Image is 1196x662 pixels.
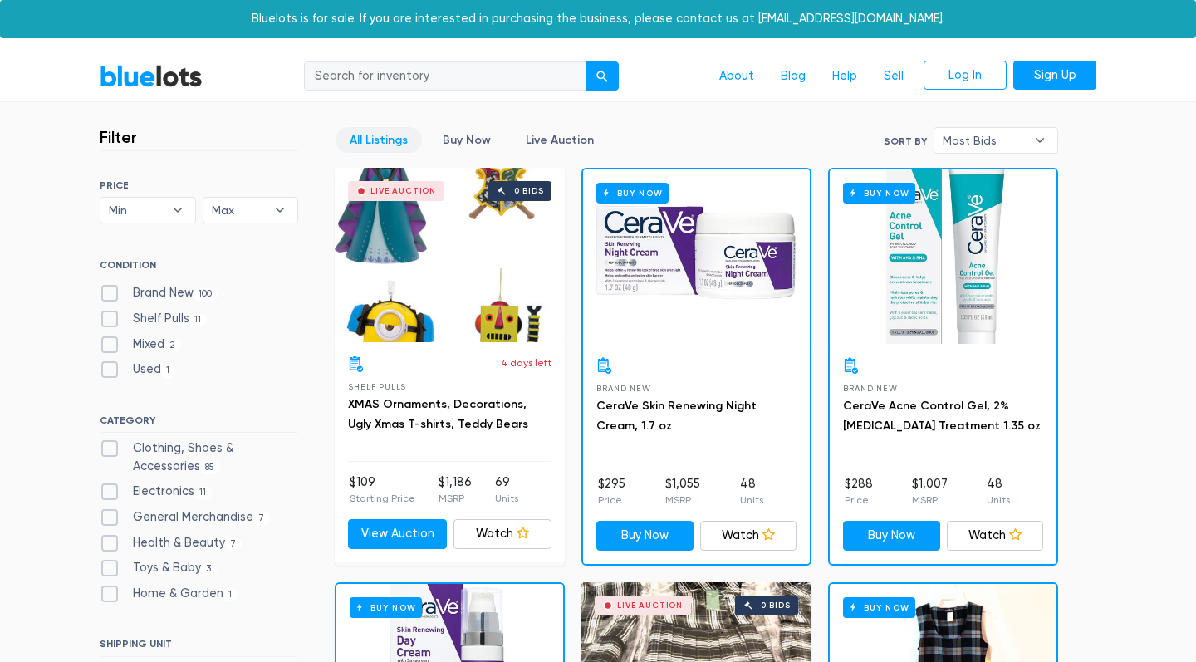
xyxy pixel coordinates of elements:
span: Brand New [843,384,897,393]
input: Search for inventory [304,61,586,91]
label: Mixed [100,336,181,354]
a: CeraVe Acne Control Gel, 2% [MEDICAL_DATA] Treatment 1.35 oz [843,399,1041,433]
h6: SHIPPING UNIT [100,638,298,656]
label: Clothing, Shoes & Accessories [100,439,298,475]
a: Watch [947,521,1044,551]
a: Buy Now [843,521,940,551]
h6: Buy Now [843,183,915,204]
p: MSRP [912,493,948,508]
label: Sort By [884,134,927,149]
span: 2 [164,339,181,352]
h6: Buy Now [596,183,669,204]
a: Live Auction [512,127,608,153]
label: Electronics [100,483,212,501]
div: 0 bids [514,187,544,195]
a: Watch [453,519,552,549]
label: Health & Beauty [100,534,242,552]
h6: CATEGORY [100,414,298,433]
a: Buy Now [583,169,810,344]
p: Price [598,493,625,508]
span: Max [212,198,267,223]
a: Help [819,61,870,92]
a: Live Auction 0 bids [335,168,565,342]
span: Most Bids [943,128,1026,153]
span: 85 [200,461,220,474]
a: About [706,61,767,92]
div: 0 bids [761,601,791,610]
p: Units [495,491,518,506]
label: Brand New [100,284,218,302]
h6: CONDITION [100,259,298,277]
p: Starting Price [350,491,415,506]
p: Price [845,493,873,508]
a: Watch [700,521,797,551]
span: Shelf Pulls [348,382,406,391]
li: $1,007 [912,475,948,508]
a: All Listings [336,127,422,153]
div: Live Auction [617,601,683,610]
p: Units [987,493,1010,508]
span: 1 [223,588,238,601]
label: Home & Garden [100,585,238,603]
span: Min [109,198,164,223]
li: $109 [350,473,415,507]
b: ▾ [1022,128,1057,153]
label: Used [100,360,175,379]
span: 11 [194,487,212,500]
li: 48 [740,475,763,508]
span: 100 [194,288,218,302]
label: Shelf Pulls [100,310,207,328]
span: 1 [161,365,175,378]
li: $288 [845,475,873,508]
h3: Filter [100,127,137,147]
span: Brand New [596,384,650,393]
li: 69 [495,473,518,507]
span: 11 [189,313,207,326]
b: ▾ [262,198,297,223]
a: Sign Up [1013,61,1096,91]
a: BlueLots [100,64,203,88]
a: Buy Now [596,521,694,551]
h6: PRICE [100,179,298,191]
li: $1,055 [665,475,700,508]
a: Buy Now [429,127,505,153]
a: Blog [767,61,819,92]
h6: Buy Now [843,597,915,618]
a: Log In [924,61,1007,91]
a: Buy Now [830,169,1056,344]
label: General Merchandise [100,508,270,527]
a: Sell [870,61,917,92]
label: Toys & Baby [100,559,217,577]
p: MSRP [439,491,472,506]
span: 7 [225,537,242,551]
a: CeraVe Skin Renewing Night Cream, 1.7 oz [596,399,757,433]
a: XMAS Ornaments, Decorations, Ugly Xmas T-shirts, Teddy Bears [348,397,528,431]
span: 7 [253,512,270,525]
h6: Buy Now [350,597,422,618]
li: 48 [987,475,1010,508]
p: MSRP [665,493,700,508]
div: Live Auction [370,187,436,195]
span: 3 [201,563,217,576]
p: Units [740,493,763,508]
b: ▾ [160,198,195,223]
a: View Auction [348,519,447,549]
p: 4 days left [501,356,551,370]
li: $295 [598,475,625,508]
li: $1,186 [439,473,472,507]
